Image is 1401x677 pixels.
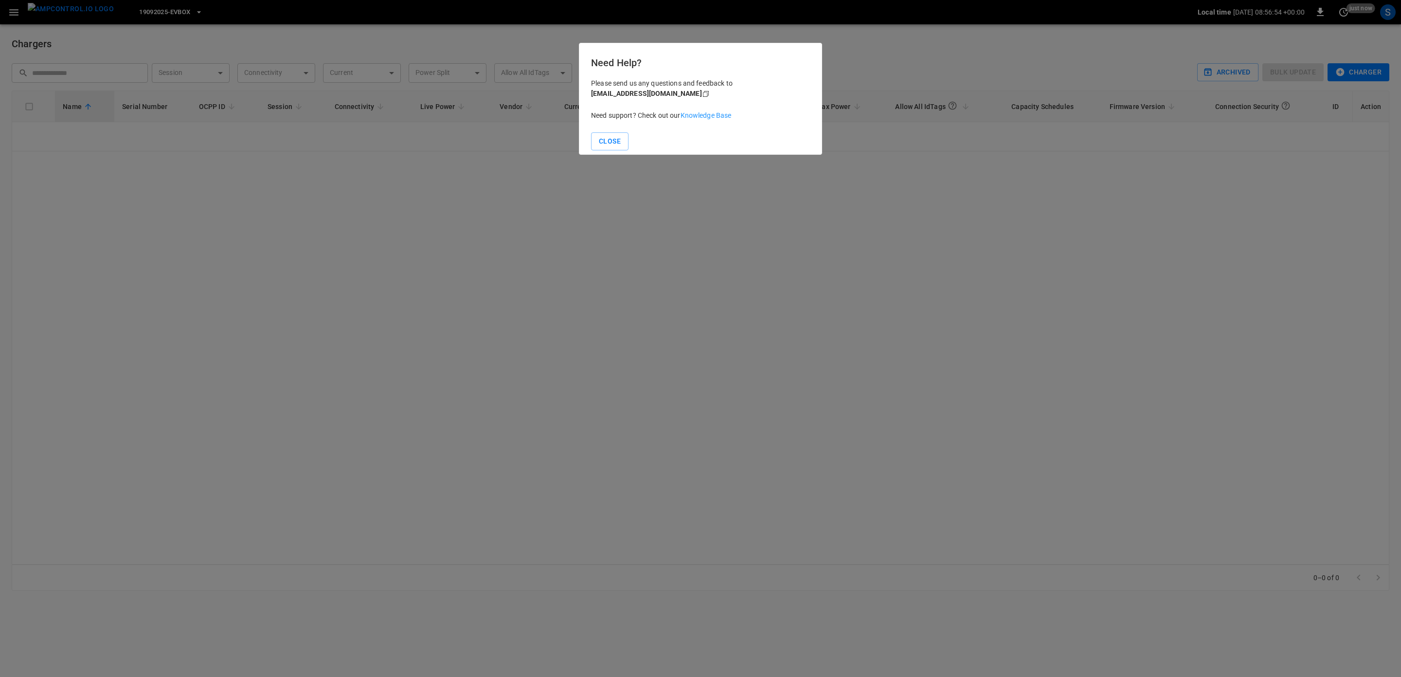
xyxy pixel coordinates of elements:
a: Knowledge Base [681,111,732,119]
p: Please send us any questions and feedback to [591,78,810,99]
div: copy [701,89,711,99]
h6: Need Help? [591,55,810,71]
p: Need support? Check out our [591,110,810,121]
button: Close [591,132,629,150]
div: [EMAIL_ADDRESS][DOMAIN_NAME] [591,89,702,99]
